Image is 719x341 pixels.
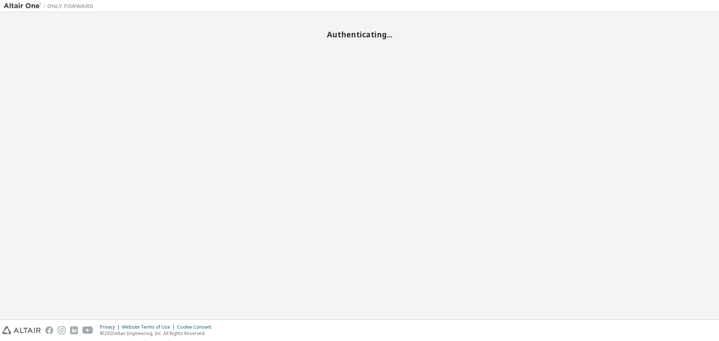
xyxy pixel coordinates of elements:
div: Privacy [100,324,122,330]
h2: Authenticating... [4,30,715,39]
div: Cookie Consent [177,324,216,330]
img: altair_logo.svg [2,326,41,334]
img: youtube.svg [82,326,93,334]
p: © 2025 Altair Engineering, Inc. All Rights Reserved. [100,330,216,337]
img: Altair One [4,2,97,10]
img: facebook.svg [45,326,53,334]
img: instagram.svg [58,326,66,334]
div: Website Terms of Use [122,324,177,330]
img: linkedin.svg [70,326,78,334]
